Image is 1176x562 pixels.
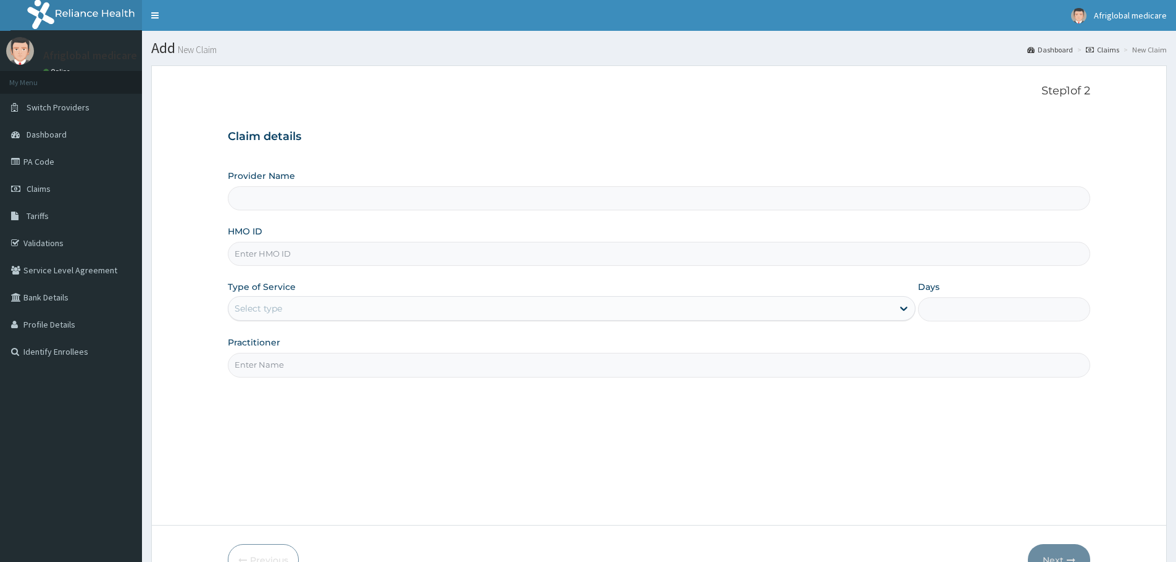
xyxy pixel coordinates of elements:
[228,170,295,182] label: Provider Name
[228,281,296,293] label: Type of Service
[228,353,1090,377] input: Enter Name
[6,37,34,65] img: User Image
[235,302,282,315] div: Select type
[43,67,73,76] a: Online
[27,102,90,113] span: Switch Providers
[151,40,1167,56] h1: Add
[175,45,217,54] small: New Claim
[43,50,137,61] p: Afriglobal medicare
[1086,44,1119,55] a: Claims
[228,225,262,238] label: HMO ID
[1120,44,1167,55] li: New Claim
[1071,8,1086,23] img: User Image
[228,242,1090,266] input: Enter HMO ID
[918,281,940,293] label: Days
[27,183,51,194] span: Claims
[228,130,1090,144] h3: Claim details
[27,129,67,140] span: Dashboard
[1094,10,1167,21] span: Afriglobal medicare
[228,85,1090,98] p: Step 1 of 2
[1027,44,1073,55] a: Dashboard
[228,336,280,349] label: Practitioner
[27,210,49,221] span: Tariffs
